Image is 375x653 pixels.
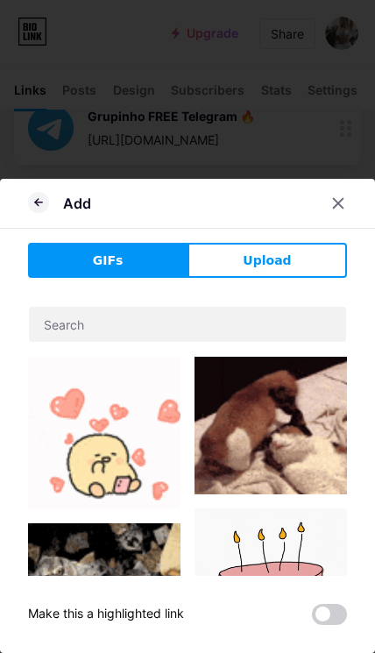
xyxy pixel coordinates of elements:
div: Add [63,193,91,214]
span: Upload [243,252,291,270]
input: Search [29,307,346,342]
span: GIFs [93,252,124,270]
img: Gihpy [195,357,347,494]
button: GIFs [28,243,187,278]
div: Make this a highlighted link [28,604,184,625]
img: Gihpy [28,357,180,509]
button: Upload [187,243,347,278]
